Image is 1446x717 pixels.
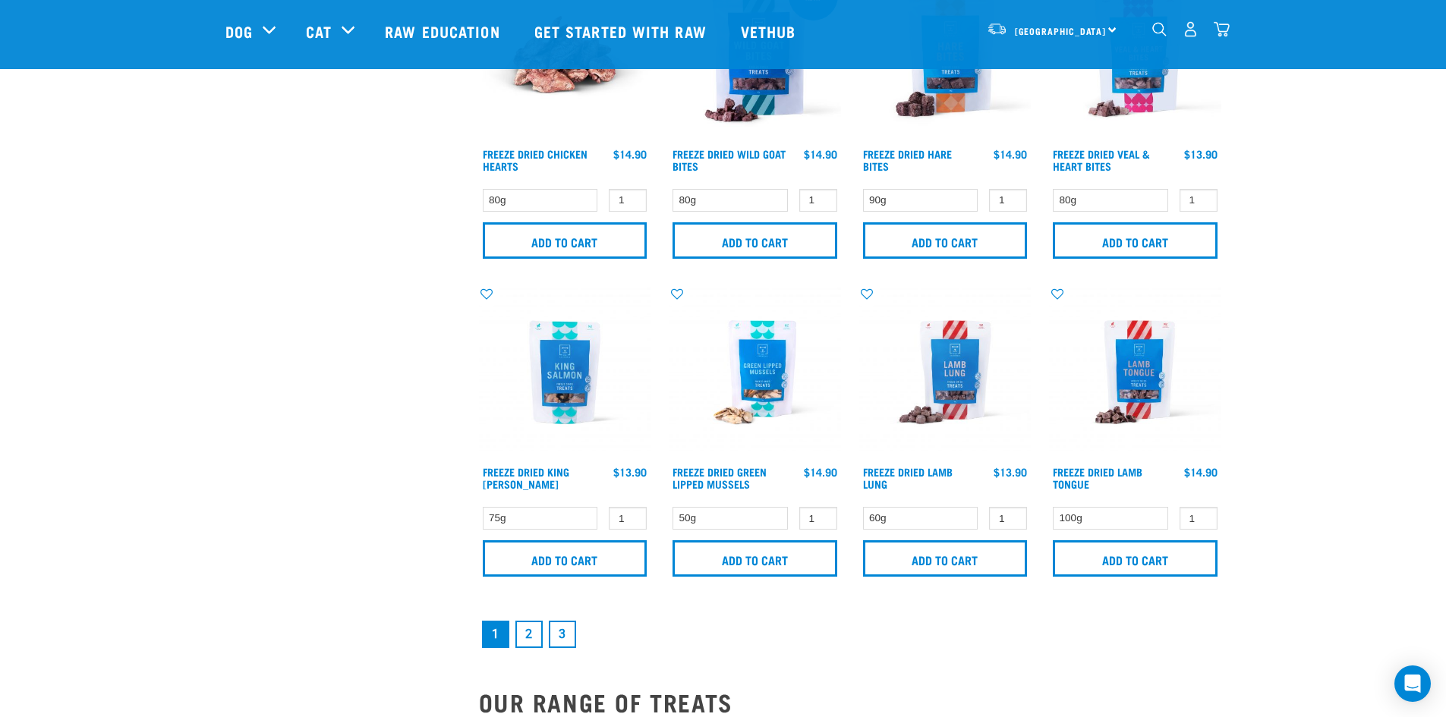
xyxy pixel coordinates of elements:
input: Add to cart [483,222,647,259]
a: Goto page 3 [549,621,576,648]
a: Dog [225,20,253,42]
input: Add to cart [673,540,837,577]
div: $13.90 [1184,148,1218,160]
input: 1 [799,189,837,212]
a: Freeze Dried Veal & Heart Bites [1053,151,1150,168]
nav: pagination [479,618,1221,651]
a: Freeze Dried King [PERSON_NAME] [483,469,569,486]
input: Add to cart [673,222,837,259]
input: 1 [609,189,647,212]
h2: OUR RANGE OF TREATS [479,688,1221,715]
div: $13.90 [613,466,647,478]
img: van-moving.png [987,22,1007,36]
div: $14.90 [804,148,837,160]
a: Raw Education [370,1,518,61]
input: Add to cart [483,540,647,577]
div: $13.90 [994,466,1027,478]
a: Freeze Dried Lamb Tongue [1053,469,1142,486]
input: Add to cart [863,540,1028,577]
input: Add to cart [1053,540,1218,577]
input: Add to cart [1053,222,1218,259]
a: Freeze Dried Wild Goat Bites [673,151,786,168]
div: Open Intercom Messenger [1394,665,1431,702]
input: 1 [1180,507,1218,530]
a: Goto page 2 [515,621,543,648]
input: 1 [989,507,1027,530]
div: $14.90 [994,148,1027,160]
img: home-icon-1@2x.png [1152,22,1167,36]
input: 1 [989,189,1027,212]
input: 1 [799,507,837,530]
div: $14.90 [613,148,647,160]
a: Freeze Dried Green Lipped Mussels [673,469,767,486]
a: Cat [306,20,332,42]
a: Page 1 [482,621,509,648]
div: $14.90 [1184,466,1218,478]
img: RE Product Shoot 2023 Nov8575 [1049,286,1221,458]
img: RE Product Shoot 2023 Nov8551 [669,286,841,458]
span: [GEOGRAPHIC_DATA] [1015,28,1107,33]
img: RE Product Shoot 2023 Nov8584 [479,286,651,458]
input: 1 [609,507,647,530]
a: Freeze Dried Chicken Hearts [483,151,588,168]
input: Add to cart [863,222,1028,259]
img: home-icon@2x.png [1214,21,1230,37]
a: Freeze Dried Lamb Lung [863,469,953,486]
img: RE Product Shoot 2023 Nov8571 [859,286,1032,458]
a: Get started with Raw [519,1,726,61]
a: Freeze Dried Hare Bites [863,151,952,168]
img: user.png [1183,21,1199,37]
input: 1 [1180,189,1218,212]
div: $14.90 [804,466,837,478]
a: Vethub [726,1,815,61]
